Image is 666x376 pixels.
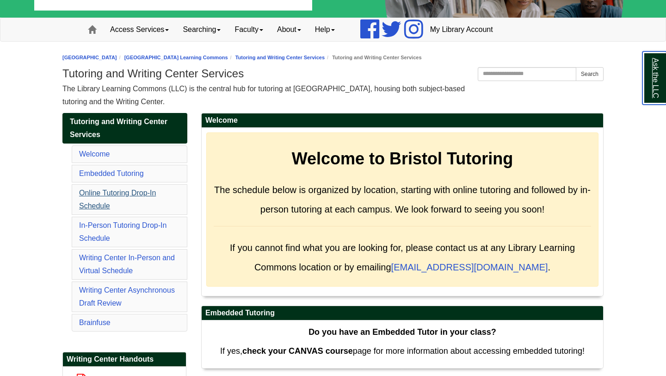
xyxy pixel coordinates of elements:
[79,221,166,242] a: In-Person Tutoring Drop-In Schedule
[228,18,270,41] a: Faculty
[308,18,342,41] a: Help
[79,169,144,177] a: Embedded Tutoring
[576,67,604,81] button: Search
[292,149,513,168] strong: Welcome to Bristol Tutoring
[176,18,228,41] a: Searching
[235,55,325,60] a: Tutoring and Writing Center Services
[79,189,156,210] a: Online Tutoring Drop-In Schedule
[79,150,110,158] a: Welcome
[79,319,111,326] a: Brainfuse
[62,53,604,62] nav: breadcrumb
[63,352,186,367] h2: Writing Center Handouts
[325,53,421,62] li: Tutoring and Writing Center Services
[423,18,500,41] a: My Library Account
[70,118,167,138] span: Tutoring and Writing Center Services
[202,306,603,320] h2: Embedded Tutoring
[124,55,228,60] a: [GEOGRAPHIC_DATA] Learning Commons
[62,55,117,60] a: [GEOGRAPHIC_DATA]
[308,327,496,337] strong: Do you have an Embedded Tutor in your class?
[62,113,187,144] a: Tutoring and Writing Center Services
[62,85,465,106] span: The Library Learning Commons (LLC) is the central hub for tutoring at [GEOGRAPHIC_DATA], housing ...
[391,262,548,272] a: [EMAIL_ADDRESS][DOMAIN_NAME]
[202,113,603,128] h2: Welcome
[103,18,176,41] a: Access Services
[79,286,175,307] a: Writing Center Asynchronous Draft Review
[220,346,585,356] span: If yes, page for more information about accessing embedded tutoring!
[242,346,353,356] strong: check your CANVAS course
[230,243,575,272] span: If you cannot find what you are looking for, please contact us at any Library Learning Commons lo...
[79,254,175,275] a: Writing Center In-Person and Virtual Schedule
[270,18,308,41] a: About
[214,185,591,214] span: The schedule below is organized by location, starting with online tutoring and followed by in-per...
[62,67,604,80] h1: Tutoring and Writing Center Services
